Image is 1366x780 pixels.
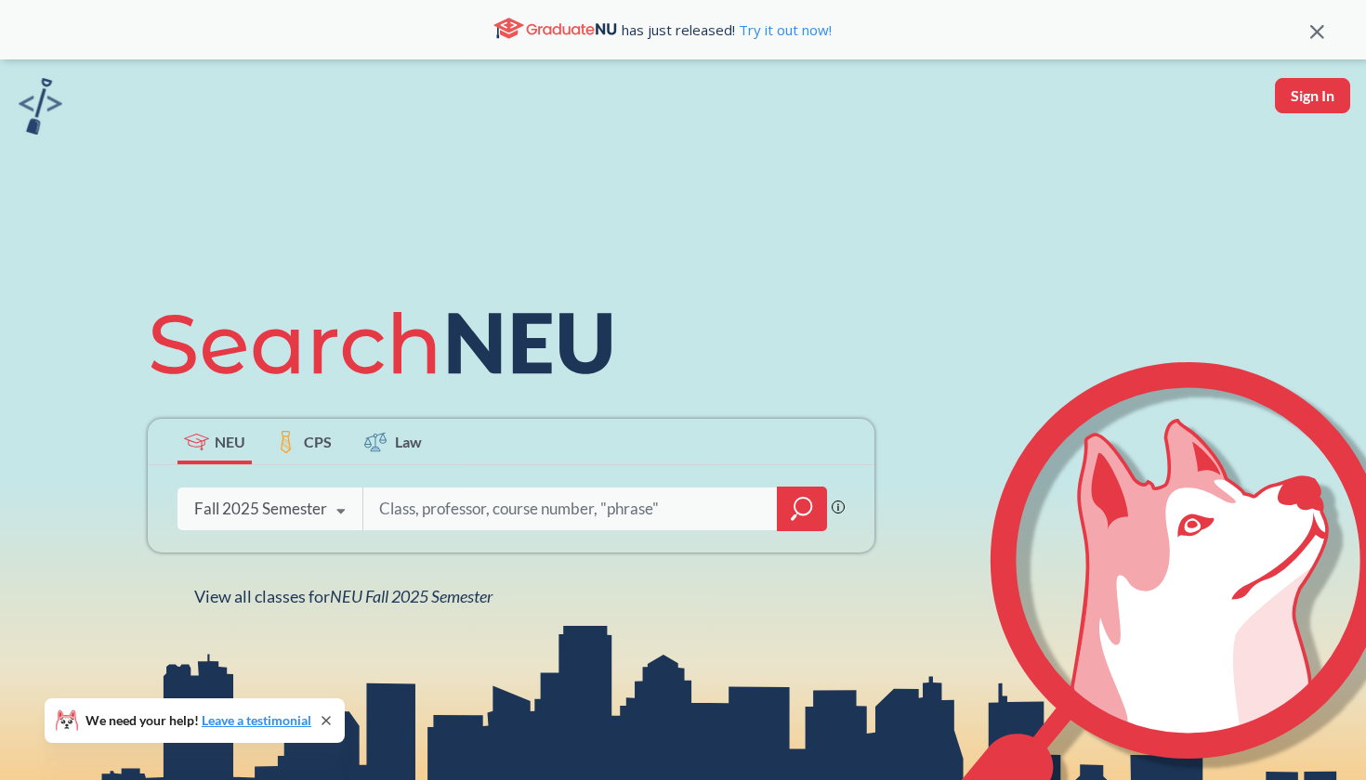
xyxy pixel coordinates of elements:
button: Sign In [1275,78,1350,113]
img: sandbox logo [19,78,62,135]
a: Leave a testimonial [202,712,311,728]
span: View all classes for [194,586,493,606]
span: has just released! [622,19,832,40]
span: NEU [215,431,245,452]
div: Fall 2025 Semester [194,499,327,519]
svg: magnifying glass [791,496,813,522]
span: Law [395,431,422,452]
a: Try it out now! [735,20,832,39]
span: We need your help! [85,714,311,727]
span: CPS [304,431,332,452]
input: Class, professor, course number, "phrase" [377,489,764,528]
div: magnifying glass [777,487,827,531]
span: NEU Fall 2025 Semester [330,586,493,606]
a: sandbox logo [19,78,62,140]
